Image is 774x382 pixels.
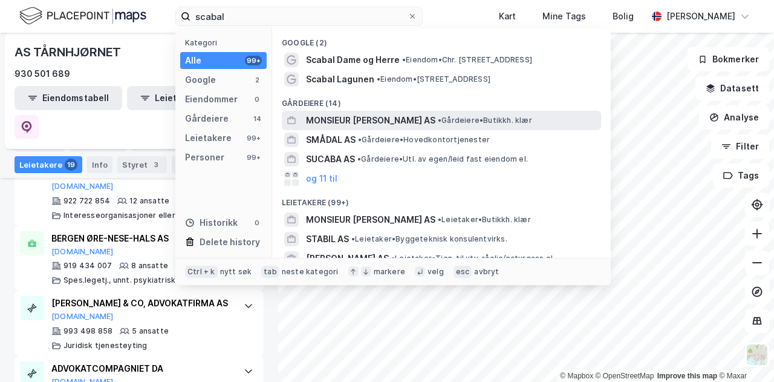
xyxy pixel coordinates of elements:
span: [PERSON_NAME] AS [306,251,389,266]
div: Ctrl + k [185,266,218,278]
span: SUCABA AS [306,152,355,166]
div: 0 [252,94,262,104]
div: 99+ [245,56,262,65]
div: Leietakere (99+) [272,188,611,210]
div: [PERSON_NAME] [666,9,735,24]
span: Gårdeiere • Hovedkontortjenester [358,135,490,145]
div: 14 [252,114,262,123]
div: BERGEN ØRE-NESE-HALS AS [51,231,232,246]
div: esc [454,266,472,278]
div: 919 434 007 [63,261,112,271]
span: MONSIEUR [PERSON_NAME] AS [306,113,435,128]
span: • [351,234,355,243]
div: velg [428,267,444,277]
div: Eiendommer [185,92,238,107]
img: logo.f888ab2527a4732fd821a326f86c7f29.svg [19,5,146,27]
button: [DOMAIN_NAME] [51,182,114,191]
div: Gårdeiere [185,111,229,126]
span: • [402,55,406,64]
div: 930 501 689 [15,67,70,81]
div: Google (2) [272,28,611,50]
span: Eiendom • Chr. [STREET_ADDRESS] [402,55,532,65]
button: Analyse [699,105,769,130]
span: • [377,74,380,84]
div: neste kategori [282,267,339,277]
span: Leietaker • Byggeteknisk konsulentvirks. [351,234,507,244]
div: 922 722 854 [63,196,110,206]
a: OpenStreetMap [596,372,654,380]
div: 99+ [245,133,262,143]
div: 99+ [245,153,262,162]
div: Transaksjoner [172,156,255,173]
button: Filter [711,134,769,159]
div: 993 498 858 [63,326,112,336]
div: Mine Tags [542,9,586,24]
div: 12 ansatte [129,196,169,206]
div: AS TÅRNHJØRNET [15,42,123,62]
span: Gårdeiere • Butikkh. klær [438,116,532,125]
div: 3 [150,159,162,171]
button: og 11 til [306,171,337,186]
iframe: Chat Widget [714,324,774,382]
button: Bokmerker [688,47,769,71]
button: [DOMAIN_NAME] [51,247,114,257]
div: Personer [185,150,224,165]
div: Delete history [200,235,260,249]
div: markere [374,267,405,277]
div: 19 [65,159,77,171]
button: Datasett [695,76,769,100]
span: STABIL AS [306,232,349,246]
div: Bolig [613,9,634,24]
span: Scabal Dame og Herre [306,53,400,67]
a: Mapbox [560,372,593,380]
span: Leietaker • Butikkh. klær [438,215,531,225]
div: Leietakere [185,131,232,145]
div: Kategori [185,38,267,47]
div: 5 ansatte [132,326,169,336]
div: Info [87,156,112,173]
span: SMÅDAL AS [306,133,356,147]
button: [DOMAIN_NAME] [51,312,114,321]
span: MONSIEUR [PERSON_NAME] AS [306,212,435,227]
span: Scabal Lagunen [306,72,374,87]
div: 2 [252,75,262,85]
span: • [358,135,362,144]
div: Kart [499,9,516,24]
div: Historikk [185,216,238,230]
span: Eiendom • [STREET_ADDRESS] [377,74,490,84]
div: Alle [185,53,201,68]
span: • [438,215,441,224]
input: Søk på adresse, matrikkel, gårdeiere, leietakere eller personer [190,7,408,25]
span: • [391,254,395,263]
button: Leietakertabell [127,86,235,110]
div: Juridisk tjenesteyting [63,341,147,351]
div: avbryt [474,267,499,277]
button: Eiendomstabell [15,86,122,110]
div: 0 [252,218,262,228]
div: tab [261,266,279,278]
a: Improve this map [657,372,717,380]
div: [PERSON_NAME] & CO, ADVOKATFIRMA AS [51,296,232,311]
span: • [438,116,441,125]
span: Gårdeiere • Utl. av egen/leid fast eiendom el. [357,154,528,164]
div: Leietakere [15,156,82,173]
span: Leietaker • Tjen. til utv. råolje/naturgass el. [391,254,554,263]
span: • [357,154,361,163]
div: 8 ansatte [131,261,168,271]
div: Spes.legetj., unnt. psykiatrisk [63,275,175,285]
div: Interesseorganisasjoner ellers [63,211,180,220]
div: ADVOKATCOMPAGNIET DA [51,361,232,376]
div: Gårdeiere (14) [272,89,611,111]
div: Styret [117,156,167,173]
div: Google [185,73,216,87]
button: Tags [713,163,769,188]
div: Kontrollprogram for chat [714,324,774,382]
div: nytt søk [220,267,252,277]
